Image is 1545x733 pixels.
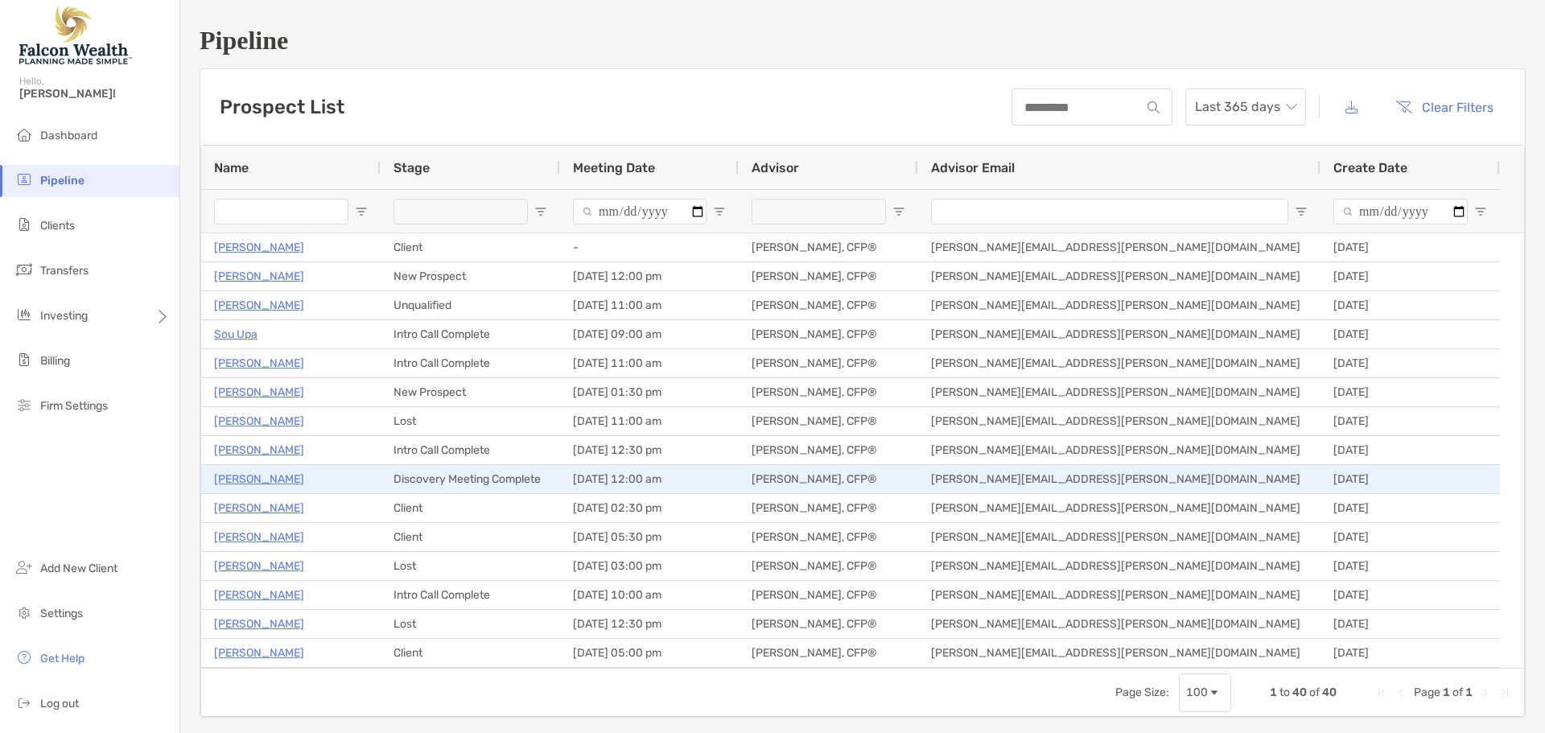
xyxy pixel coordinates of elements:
[739,639,918,667] div: [PERSON_NAME], CFP®
[560,552,739,580] div: [DATE] 03:00 pm
[739,465,918,493] div: [PERSON_NAME], CFP®
[739,552,918,580] div: [PERSON_NAME], CFP®
[14,395,34,414] img: firm-settings icon
[560,581,739,609] div: [DATE] 10:00 am
[1320,610,1500,638] div: [DATE]
[918,349,1320,377] div: [PERSON_NAME][EMAIL_ADDRESS][PERSON_NAME][DOMAIN_NAME]
[739,262,918,290] div: [PERSON_NAME], CFP®
[1320,552,1500,580] div: [DATE]
[560,291,739,319] div: [DATE] 11:00 am
[560,494,739,522] div: [DATE] 02:30 pm
[214,469,304,489] a: [PERSON_NAME]
[1443,686,1450,699] span: 1
[14,215,34,234] img: clients icon
[573,199,707,224] input: Meeting Date Filter Input
[1414,686,1440,699] span: Page
[381,320,560,348] div: Intro Call Complete
[534,205,547,218] button: Open Filter Menu
[40,174,84,187] span: Pipeline
[40,562,117,575] span: Add New Client
[1474,205,1487,218] button: Open Filter Menu
[214,266,304,286] p: [PERSON_NAME]
[1320,407,1500,435] div: [DATE]
[1320,291,1500,319] div: [DATE]
[14,260,34,279] img: transfers icon
[1395,686,1407,699] div: Previous Page
[1320,581,1500,609] div: [DATE]
[14,350,34,369] img: billing icon
[214,585,304,605] a: [PERSON_NAME]
[1320,378,1500,406] div: [DATE]
[739,610,918,638] div: [PERSON_NAME], CFP®
[1320,349,1500,377] div: [DATE]
[918,378,1320,406] div: [PERSON_NAME][EMAIL_ADDRESS][PERSON_NAME][DOMAIN_NAME]
[560,436,739,464] div: [DATE] 12:30 pm
[40,607,83,620] span: Settings
[355,205,368,218] button: Open Filter Menu
[214,614,304,634] p: [PERSON_NAME]
[381,436,560,464] div: Intro Call Complete
[214,556,304,576] p: [PERSON_NAME]
[1465,686,1473,699] span: 1
[739,378,918,406] div: [PERSON_NAME], CFP®
[40,652,84,665] span: Get Help
[19,6,132,64] img: Falcon Wealth Planning Logo
[14,125,34,144] img: dashboard icon
[560,262,739,290] div: [DATE] 12:00 pm
[1320,523,1500,551] div: [DATE]
[1322,686,1337,699] span: 40
[918,465,1320,493] div: [PERSON_NAME][EMAIL_ADDRESS][PERSON_NAME][DOMAIN_NAME]
[918,639,1320,667] div: [PERSON_NAME][EMAIL_ADDRESS][PERSON_NAME][DOMAIN_NAME]
[713,205,726,218] button: Open Filter Menu
[1320,494,1500,522] div: [DATE]
[1320,233,1500,261] div: [DATE]
[739,581,918,609] div: [PERSON_NAME], CFP®
[1498,686,1511,699] div: Last Page
[14,305,34,324] img: investing icon
[14,558,34,577] img: add_new_client icon
[214,199,348,224] input: Name Filter Input
[214,643,304,663] a: [PERSON_NAME]
[918,262,1320,290] div: [PERSON_NAME][EMAIL_ADDRESS][PERSON_NAME][DOMAIN_NAME]
[560,639,739,667] div: [DATE] 05:00 pm
[214,498,304,518] a: [PERSON_NAME]
[1452,686,1463,699] span: of
[739,436,918,464] div: [PERSON_NAME], CFP®
[1320,465,1500,493] div: [DATE]
[1320,436,1500,464] div: [DATE]
[40,264,89,278] span: Transfers
[381,552,560,580] div: Lost
[1309,686,1320,699] span: of
[14,648,34,667] img: get-help icon
[739,523,918,551] div: [PERSON_NAME], CFP®
[40,309,88,323] span: Investing
[1333,199,1468,224] input: Create Date Filter Input
[918,233,1320,261] div: [PERSON_NAME][EMAIL_ADDRESS][PERSON_NAME][DOMAIN_NAME]
[381,407,560,435] div: Lost
[214,527,304,547] a: [PERSON_NAME]
[752,160,799,175] span: Advisor
[918,552,1320,580] div: [PERSON_NAME][EMAIL_ADDRESS][PERSON_NAME][DOMAIN_NAME]
[739,349,918,377] div: [PERSON_NAME], CFP®
[1295,205,1308,218] button: Open Filter Menu
[381,349,560,377] div: Intro Call Complete
[1186,686,1208,699] div: 100
[214,382,304,402] a: [PERSON_NAME]
[381,494,560,522] div: Client
[1195,89,1296,125] span: Last 365 days
[214,237,304,257] a: [PERSON_NAME]
[1375,686,1388,699] div: First Page
[214,324,257,344] a: Sou Upa
[40,697,79,710] span: Log out
[739,407,918,435] div: [PERSON_NAME], CFP®
[214,440,304,460] a: [PERSON_NAME]
[214,295,304,315] a: [PERSON_NAME]
[40,399,108,413] span: Firm Settings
